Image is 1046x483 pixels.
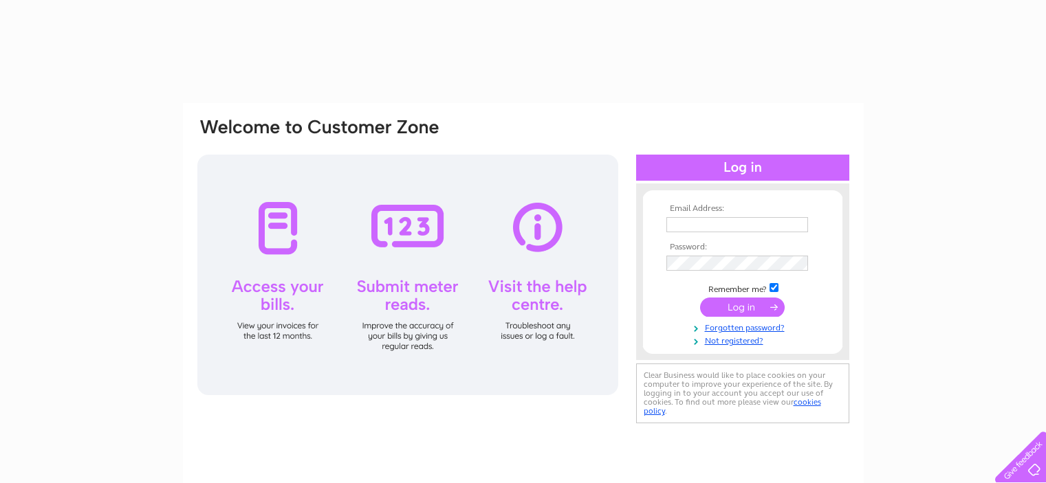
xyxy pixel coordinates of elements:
td: Remember me? [663,281,822,295]
a: Forgotten password? [666,320,822,333]
th: Password: [663,243,822,252]
div: Clear Business would like to place cookies on your computer to improve your experience of the sit... [636,363,849,423]
a: Not registered? [666,333,822,346]
a: cookies policy [644,397,821,416]
input: Submit [700,297,785,317]
th: Email Address: [663,204,822,214]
